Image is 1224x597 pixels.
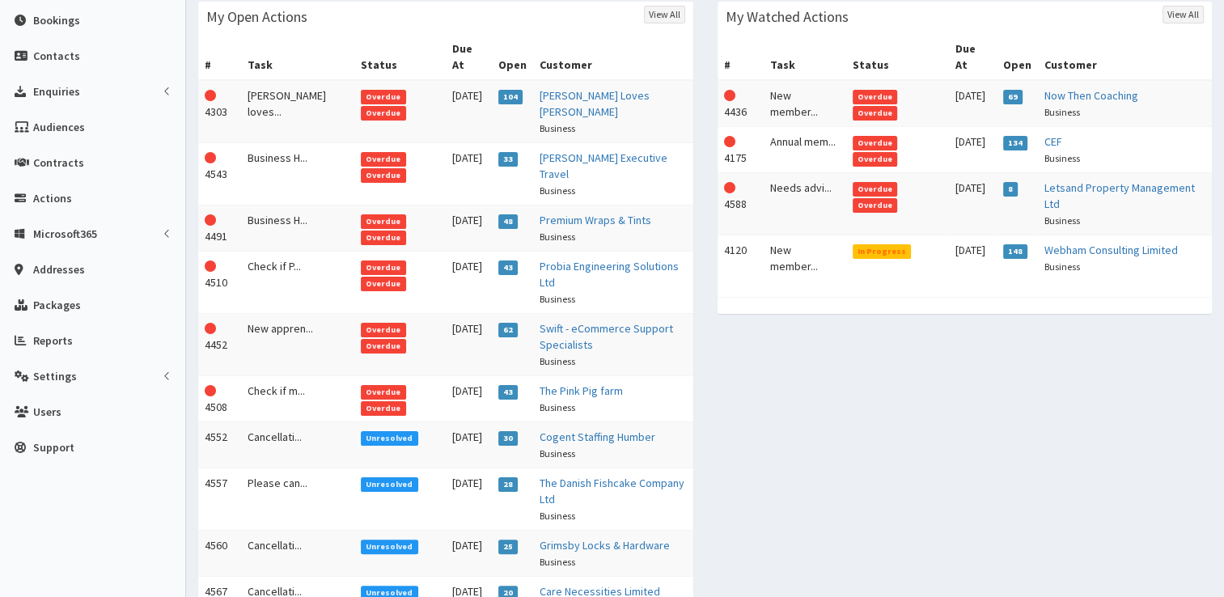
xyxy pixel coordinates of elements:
a: Cogent Staffing Humber [540,430,655,444]
a: Swift - eCommerce Support Specialists [540,321,673,352]
th: Due At [949,34,997,80]
a: View All [1163,6,1204,23]
td: [DATE] [949,172,997,235]
td: 4552 [198,421,241,468]
span: Overdue [361,231,406,245]
span: 69 [1003,90,1023,104]
span: 33 [498,152,519,167]
span: Bookings [33,13,80,28]
span: 148 [1003,244,1028,259]
td: 4303 [198,80,241,143]
span: Microsoft365 [33,227,97,241]
span: Overdue [361,260,406,275]
span: 48 [498,214,519,229]
td: Check if P... [241,251,354,313]
small: Business [540,293,575,305]
h3: My Open Actions [206,10,307,24]
td: Check if m... [241,375,354,421]
small: Business [1044,106,1080,118]
span: Overdue [361,106,406,121]
td: 4452 [198,313,241,375]
td: Annual mem... [764,126,846,172]
span: 25 [498,540,519,554]
th: # [198,34,241,80]
small: Business [1044,214,1080,227]
th: Task [764,34,846,80]
td: [DATE] [446,251,492,313]
span: Overdue [853,152,898,167]
span: Actions [33,191,72,205]
small: Business [540,122,575,134]
a: [PERSON_NAME] Loves [PERSON_NAME] [540,88,650,119]
small: Business [540,556,575,568]
i: This Action is overdue! [205,214,216,226]
span: Overdue [853,182,898,197]
small: Business [540,184,575,197]
a: [PERSON_NAME] Executive Travel [540,150,667,181]
i: This Action is overdue! [724,182,735,193]
a: Grimsby Locks & Hardware [540,538,670,553]
i: This Action is overdue! [205,90,216,101]
td: Needs advi... [764,172,846,235]
span: Overdue [853,90,898,104]
td: [PERSON_NAME] loves... [241,80,354,143]
td: New appren... [241,313,354,375]
td: [DATE] [446,421,492,468]
span: Settings [33,369,77,383]
i: This Action is overdue! [724,136,735,147]
small: Business [540,401,575,413]
a: View All [644,6,685,23]
span: Unresolved [361,431,418,446]
i: This Action is overdue! [205,323,216,334]
i: This Action is overdue! [205,260,216,272]
td: 4543 [198,142,241,205]
a: The Pink Pig farm [540,383,623,398]
a: Now Then Coaching [1044,88,1138,103]
td: Business H... [241,142,354,205]
td: [DATE] [446,530,492,576]
span: Enquiries [33,84,80,99]
span: 134 [1003,136,1028,150]
a: The Danish Fishcake Company Ltd [540,476,684,506]
td: Cancellati... [241,421,354,468]
th: Open [492,34,533,80]
i: This Action is overdue! [205,152,216,163]
span: 104 [498,90,523,104]
th: Task [241,34,354,80]
td: [DATE] [446,205,492,251]
span: 8 [1003,182,1019,197]
td: [DATE] [949,126,997,172]
h3: My Watched Actions [726,10,849,24]
small: Business [1044,260,1080,273]
span: Overdue [361,168,406,183]
span: Contacts [33,49,80,63]
span: In Progress [853,244,912,259]
a: Webham Consulting Limited [1044,243,1178,257]
span: Audiences [33,120,85,134]
td: New member... [764,80,846,127]
th: # [718,34,764,80]
th: Due At [446,34,492,80]
span: Overdue [853,106,898,121]
span: Unresolved [361,540,418,554]
i: This Action is overdue! [205,385,216,396]
td: [DATE] [949,80,997,127]
span: 43 [498,385,519,400]
th: Status [846,34,949,80]
small: Business [1044,152,1080,164]
td: 4120 [718,235,764,281]
td: 4175 [718,126,764,172]
td: 4491 [198,205,241,251]
small: Business [540,231,575,243]
td: [DATE] [446,375,492,421]
span: Users [33,404,61,419]
span: 43 [498,260,519,275]
span: Support [33,440,74,455]
td: [DATE] [446,142,492,205]
th: Open [997,34,1038,80]
td: New member... [764,235,846,281]
i: This Action is overdue! [724,90,735,101]
span: Overdue [361,152,406,167]
span: Overdue [361,339,406,354]
span: Overdue [853,136,898,150]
